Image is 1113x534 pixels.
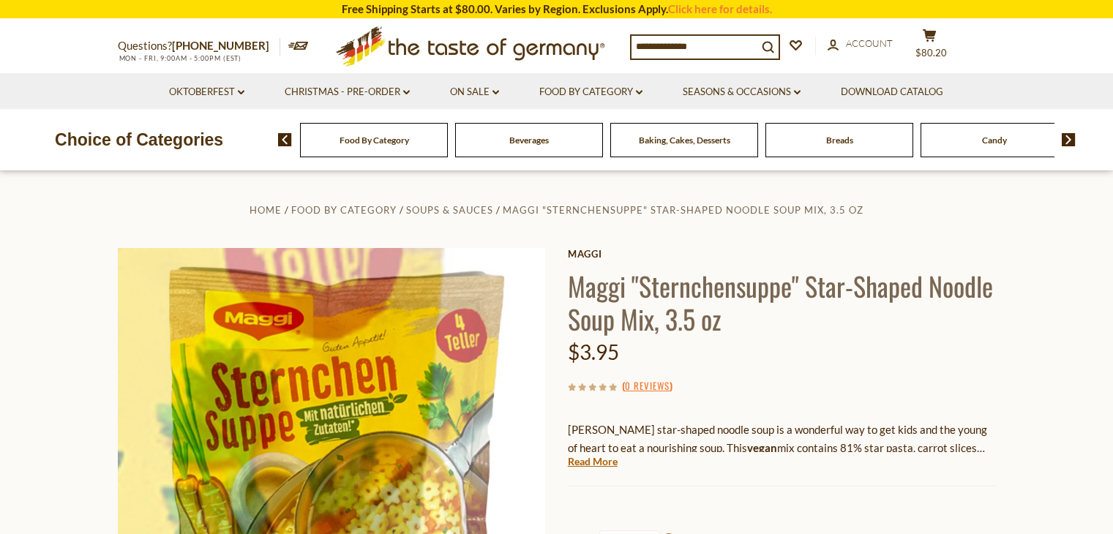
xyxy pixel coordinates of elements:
img: previous arrow [278,133,292,146]
h1: Maggi "Sternchensuppe" Star-Shaped Noodle Soup Mix, 3.5 oz [568,269,996,335]
a: Baking, Cakes, Desserts [639,135,730,146]
a: Maggi [568,248,996,260]
a: Candy [982,135,1007,146]
span: Account [846,37,893,49]
a: Maggi "Sternchensuppe" Star-Shaped Noodle Soup Mix, 3.5 oz [503,204,863,216]
a: 0 Reviews [625,378,670,394]
strong: vegan [747,441,777,454]
span: $3.95 [568,339,619,364]
a: Account [828,36,893,52]
button: $80.20 [908,29,952,65]
img: next arrow [1062,133,1076,146]
p: [PERSON_NAME] star-shaped noodle soup is a wonderful way to get kids and the young of heart to ea... [568,421,996,457]
span: MON - FRI, 9:00AM - 5:00PM (EST) [118,54,242,62]
a: Read More [568,454,618,469]
a: Home [250,204,282,216]
a: Food By Category [291,204,397,216]
a: Beverages [509,135,549,146]
a: Food By Category [340,135,409,146]
a: Breads [826,135,853,146]
a: Soups & Sauces [406,204,493,216]
p: Questions? [118,37,280,56]
a: On Sale [450,84,499,100]
a: Food By Category [539,84,642,100]
a: [PHONE_NUMBER] [172,39,269,52]
a: Click here for details. [668,2,772,15]
span: ( ) [622,378,672,393]
a: Seasons & Occasions [683,84,801,100]
a: Oktoberfest [169,84,244,100]
a: Christmas - PRE-ORDER [285,84,410,100]
a: Download Catalog [841,84,943,100]
span: $80.20 [915,47,947,59]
